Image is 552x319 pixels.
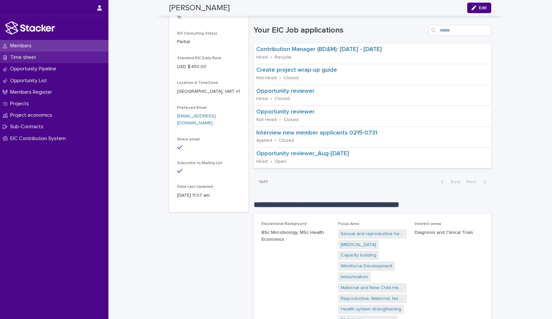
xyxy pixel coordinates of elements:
[8,43,37,49] p: Members
[341,274,368,281] a: Immunization
[256,138,272,143] p: Applied
[177,114,216,125] a: [EMAIL_ADDRESS][DOMAIN_NAME]
[341,295,404,302] a: Reproductive, Maternal, Newborn and Child Health
[341,231,404,237] a: Sexual and reproductive health
[338,222,359,226] span: Focus Area
[270,96,272,102] p: •
[8,66,61,72] p: Opportunity Pipeline
[275,138,276,143] p: •
[275,159,287,164] p: Open
[256,150,349,158] a: Opportunity reviewer_Aug-[DATE]
[275,55,291,60] p: Recycle
[254,43,491,64] a: Contribution Manager (BD&M): [DATE] - [DATE] Hired•Recycle
[256,130,377,137] a: Interview new member applicants 0215-0731
[177,106,207,110] span: Preferred Email
[8,89,57,95] p: Members Register
[254,127,491,148] a: Interview new member applicants 0215-0731 Applied•Closed
[262,229,330,243] p: BSc Microbiology, MSc Health Economics
[341,306,401,313] a: Health system strengthening
[254,174,273,190] p: 1 of 1
[436,179,463,185] button: Back
[284,117,299,123] p: Closed
[341,284,404,291] a: Maternal and New Child Health
[8,101,34,107] p: Projects
[284,75,299,81] p: Closed
[8,112,57,118] p: Project economics
[254,148,491,168] a: Opportunity reviewer_Aug-[DATE] Hired•Open
[256,96,268,102] p: Hired
[177,81,218,85] span: Location & TimeZone
[279,75,281,81] p: •
[256,109,314,116] a: Opportunity reviewer
[177,192,241,199] p: [DATE] 11:07 am
[341,252,376,259] a: Capacity building
[256,159,268,164] p: Hired
[275,96,290,102] p: Closed
[256,75,277,81] p: Not Hired
[415,222,441,226] span: Interest areas
[254,106,491,127] a: Opportunity reviewer Not Hired•Closed
[256,55,268,60] p: Hired
[177,38,241,45] p: Partial
[8,135,71,142] p: EIC Contribution System
[8,54,41,61] p: Time sheet
[254,85,491,106] a: Opportunity reviewer Hired•Closed
[254,26,426,35] h1: Your EIC Job applications
[279,117,281,123] p: •
[479,6,487,10] span: Edit
[415,229,483,236] p: Diagnosis and Clinical Trials
[5,21,55,35] img: stacker-logo-white.png
[270,55,272,60] p: •
[177,63,241,70] p: USD $ 450.00
[256,117,277,123] p: Not Hired
[270,159,272,164] p: •
[177,14,241,21] p: 15
[8,78,52,84] p: Opportunity List
[466,180,480,184] span: Next
[447,180,461,184] span: Back
[341,263,392,270] a: Workforce Development
[254,64,491,85] a: Create project wrap-up guide Not Hired•Closed
[8,124,49,130] p: Sub-Contracts
[429,25,491,36] input: Search
[467,3,491,13] button: Edit
[256,46,382,53] a: Contribution Manager (BD&M): [DATE] - [DATE]
[177,88,241,95] p: [GEOGRAPHIC_DATA], GMT +1
[177,56,221,60] span: Standard EIC Daily Rate
[463,179,491,185] button: Next
[177,32,218,36] span: EIC Consulting Status
[279,138,294,143] p: Closed
[177,137,200,141] span: Share email
[177,185,213,189] span: Date Last Updated
[256,88,314,95] a: Opportunity reviewer
[262,222,307,226] span: Educational Background
[341,241,376,248] a: [MEDICAL_DATA]
[256,67,337,74] a: Create project wrap-up guide
[177,161,222,165] span: Subscribe to Mailing List
[169,3,230,13] h2: [PERSON_NAME]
